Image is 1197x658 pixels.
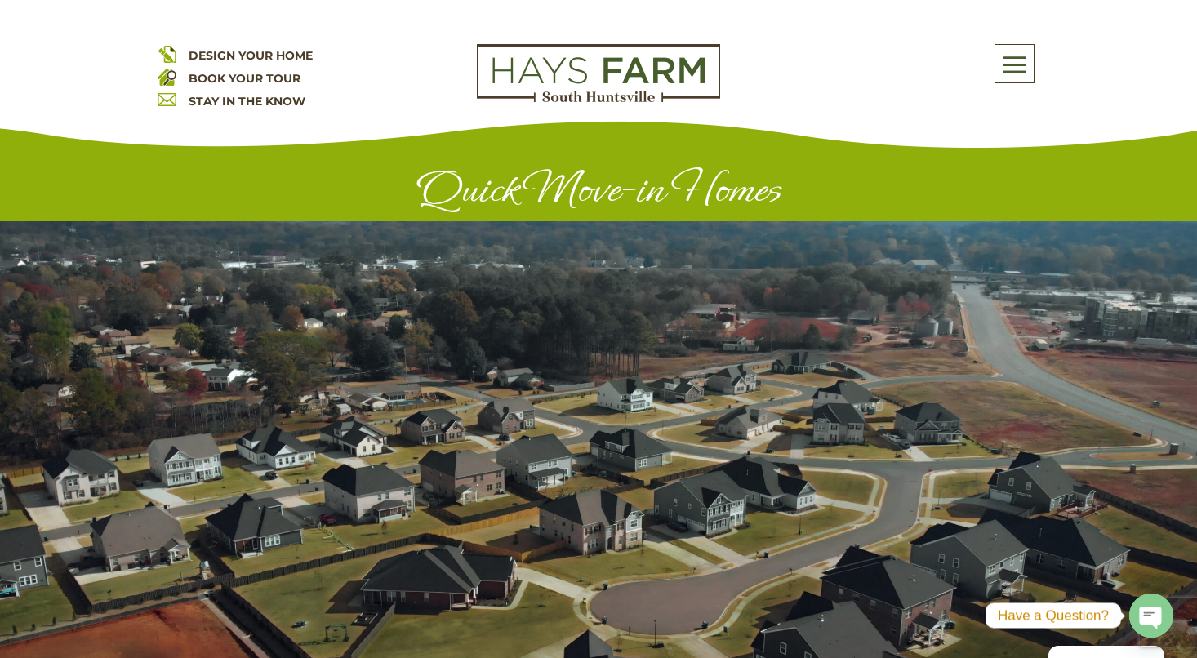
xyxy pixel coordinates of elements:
[189,94,305,109] a: STAY IN THE KNOW
[158,67,176,86] img: book your home tour
[189,71,300,86] a: BOOK YOUR TOUR
[477,44,720,103] img: Logo
[477,91,720,106] a: hays farm homes huntsville development
[158,165,1039,221] h1: Quick Move-in Homes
